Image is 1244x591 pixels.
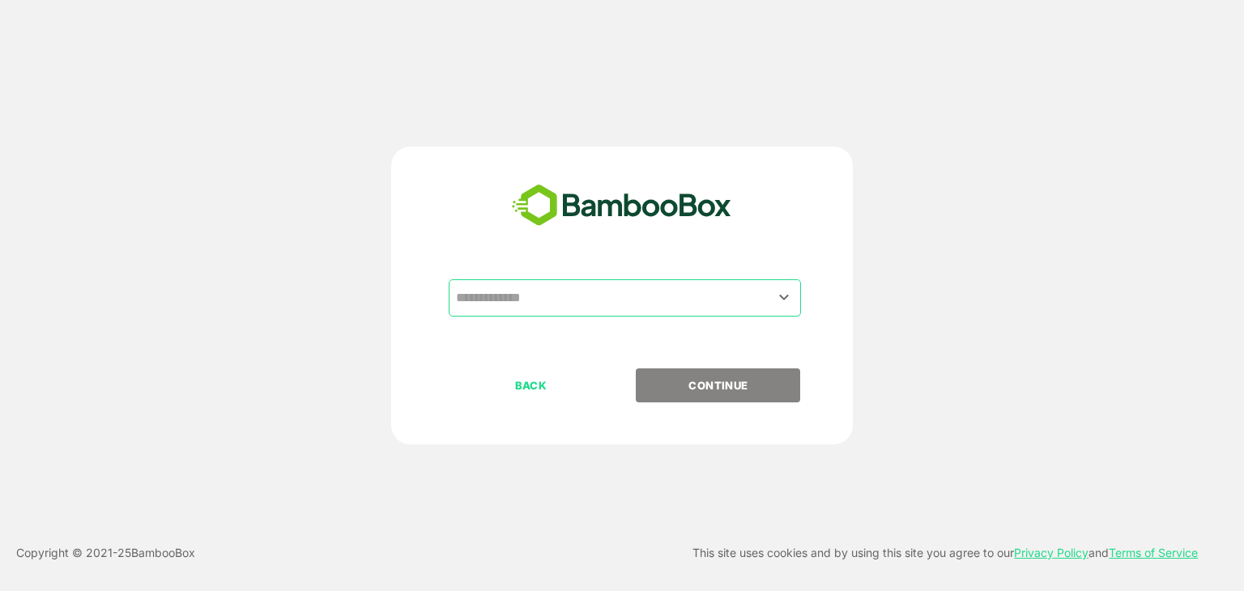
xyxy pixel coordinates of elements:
p: This site uses cookies and by using this site you agree to our and [692,543,1198,563]
p: BACK [450,376,612,394]
p: CONTINUE [637,376,799,394]
img: bamboobox [503,179,740,232]
button: CONTINUE [636,368,800,402]
button: Open [773,287,795,308]
a: Privacy Policy [1014,546,1088,559]
button: BACK [449,368,613,402]
a: Terms of Service [1109,546,1198,559]
p: Copyright © 2021- 25 BambooBox [16,543,195,563]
